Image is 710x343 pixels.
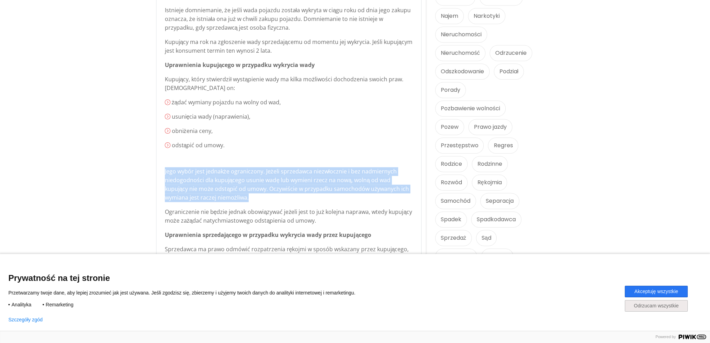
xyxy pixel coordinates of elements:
a: Rękojmia [472,174,507,191]
a: Odrzucenie [490,45,532,61]
a: Separacja [480,193,519,209]
span: Powered by [653,335,679,339]
a: Przestępstwo [435,137,484,154]
a: Spadkodawca [471,211,521,228]
strong: Uprawnienia kupującego w przypadku wykrycia wady [165,61,315,69]
a: Prawo jazdy [468,119,512,135]
p: Kupujący, który stwierdził wystąpienie wady ma kilka możliwości dochodzenia swoich praw. [DEMOGRA... [165,75,413,92]
span: Remarketing [46,301,73,308]
button: Akceptuję wszystkie [625,286,688,297]
p: Przetwarzamy twoje dane, aby lepiej zrozumieć jak jest używana. Jeśli zgodzisz się, zbierzemy i u... [8,290,366,296]
a: Rodzinne [472,156,508,172]
a: Rozwód [435,174,468,191]
p: Sprzedawca ma prawo odmówić rozpatrzenia rękojmi w sposób wskazany przez kupującego, jeżeli dopro... [165,245,413,271]
a: Samochód [435,193,476,209]
p: Kupujący ma rok na zgłoszenie wady sprzedającemu od momentu jej wykrycia. Jeśli kupującym jest ko... [165,38,413,55]
a: Rodzice [435,156,468,172]
a: Sprzedaż [435,230,472,246]
a: Sąd [476,230,497,246]
a: Pozbawienie wolności [435,100,506,117]
strong: Uprawnienia sprzedającego w przypadku wykrycia wady przez kupującego [165,231,372,239]
p: usunięcia wady (naprawienia), [172,112,413,121]
a: Odszkodowanie [435,64,490,80]
p: Istnieje domniemanie, że jeśli wada pojazdu została wykryta w ciągu roku od dnia jego zakupu ozna... [165,6,413,32]
a: Pozew [435,119,464,135]
span: Prywatność na tej stronie [8,273,702,283]
a: Testament [435,248,477,264]
a: Najem [435,8,464,24]
a: Regres [488,137,518,154]
a: Nieruchomość [435,45,485,61]
p: odstąpić od umowy. [172,141,413,150]
p: żądać wymiany pojazdu na wolny od wad, [172,98,413,107]
p: Jego wybór jest jednakże ograniczony. Jeżeli sprzedawca niezwłocznie i bez nadmiernych niedogodno... [165,167,413,202]
a: Spadek [435,211,467,228]
a: Umowa [481,248,513,264]
a: Nieruchomości [435,27,487,43]
p: Ograniczenie nie będzie jednak obowiązywać jeżeli jest to już kolejna naprawa, wtedy kupujący moż... [165,208,413,225]
button: Szczegóły zgód [8,317,43,322]
a: Podział [494,64,524,80]
span: Analityka [12,301,31,308]
a: Porady [435,82,466,98]
button: Odrzucam wszystkie [625,300,688,312]
a: Narkotyki [468,8,505,24]
p: obniżenia ceny, [172,127,413,135]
